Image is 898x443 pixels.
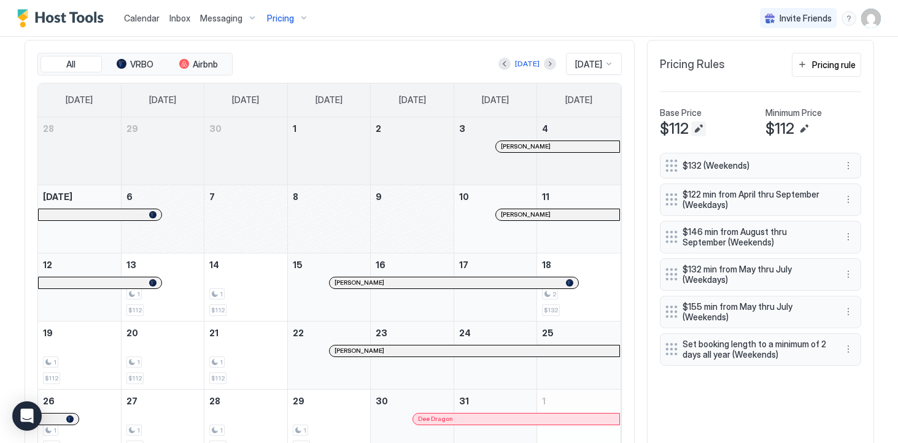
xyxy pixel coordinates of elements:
button: More options [841,192,856,207]
button: Pricing rule [792,53,861,77]
a: October 30, 2025 [371,390,454,412]
span: 29 [293,396,304,406]
div: menu [842,11,856,26]
span: Base Price [660,107,702,118]
span: 2 [552,290,556,298]
span: $155 min from May thru July (Weekends) [683,301,829,323]
span: 28 [209,396,220,406]
a: September 30, 2025 [204,117,287,140]
td: October 25, 2025 [537,321,621,389]
span: 9 [376,191,382,202]
a: October 29, 2025 [288,390,371,412]
span: 1 [53,358,56,366]
td: October 24, 2025 [454,321,537,389]
span: 1 [137,426,140,434]
span: 19 [43,328,53,338]
span: 1 [220,290,223,298]
span: 12 [43,260,52,270]
a: Monday [137,83,188,117]
td: October 12, 2025 [38,253,122,321]
span: 30 [209,123,222,134]
div: tab-group [37,53,233,76]
div: menu [841,304,856,319]
td: October 8, 2025 [287,185,371,253]
a: Friday [470,83,521,117]
span: 1 [53,426,56,434]
a: October 18, 2025 [537,253,620,276]
a: October 6, 2025 [122,185,204,208]
a: October 24, 2025 [454,322,537,344]
span: $112 [765,120,794,138]
td: October 14, 2025 [204,253,288,321]
a: November 1, 2025 [537,390,620,412]
span: Pricing [267,13,294,24]
span: 3 [459,123,465,134]
span: Inbox [169,13,190,23]
span: [PERSON_NAME] [501,142,551,150]
span: 4 [542,123,548,134]
td: October 6, 2025 [121,185,204,253]
span: 1 [293,123,296,134]
span: $112 [211,374,225,382]
button: More options [841,342,856,356]
span: Calendar [124,13,160,23]
a: October 23, 2025 [371,322,454,344]
a: October 7, 2025 [204,185,287,208]
span: 7 [209,191,215,202]
div: User profile [861,9,881,28]
button: Edit [691,121,706,136]
span: [PERSON_NAME] [335,347,384,355]
div: Host Tools Logo [17,9,109,28]
div: menu [841,192,856,207]
div: Pricing rule [812,58,856,71]
div: [DATE] [515,58,540,69]
a: October 14, 2025 [204,253,287,276]
span: $112 [660,120,689,138]
span: [DATE] [232,94,259,106]
div: $132 (Weekends) menu [660,153,861,179]
button: More options [841,267,856,282]
div: [PERSON_NAME] [501,210,614,218]
span: 27 [126,396,137,406]
a: October 13, 2025 [122,253,204,276]
a: October 11, 2025 [537,185,620,208]
div: Dee Dragon [418,415,615,423]
span: Pricing Rules [660,58,725,72]
a: October 20, 2025 [122,322,204,344]
span: 21 [209,328,219,338]
div: [PERSON_NAME] [501,142,614,150]
a: Wednesday [303,83,355,117]
button: More options [841,304,856,319]
div: $146 min from August thru September (Weekends) menu [660,221,861,253]
span: 1 [542,396,546,406]
td: October 4, 2025 [537,117,621,185]
button: Previous month [498,58,511,70]
a: Inbox [169,12,190,25]
span: 10 [459,191,469,202]
td: October 23, 2025 [371,321,454,389]
span: 1 [137,290,140,298]
span: 23 [376,328,387,338]
td: September 28, 2025 [38,117,122,185]
div: [PERSON_NAME] [335,347,614,355]
div: $155 min from May thru July (Weekends) menu [660,296,861,328]
td: October 18, 2025 [537,253,621,321]
span: 1 [220,358,223,366]
button: [DATE] [513,56,541,71]
span: [DATE] [43,191,72,202]
button: More options [841,158,856,173]
a: October 5, 2025 [38,185,121,208]
td: October 7, 2025 [204,185,288,253]
td: October 15, 2025 [287,253,371,321]
span: 2 [376,123,381,134]
div: menu [841,158,856,173]
td: October 20, 2025 [121,321,204,389]
a: October 28, 2025 [204,390,287,412]
span: 22 [293,328,304,338]
td: September 29, 2025 [121,117,204,185]
span: $132 (Weekends) [683,160,829,171]
div: Set booking length to a minimum of 2 days all year (Weekends) menu [660,333,861,366]
button: More options [841,229,856,244]
a: October 31, 2025 [454,390,537,412]
span: All [66,59,75,70]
